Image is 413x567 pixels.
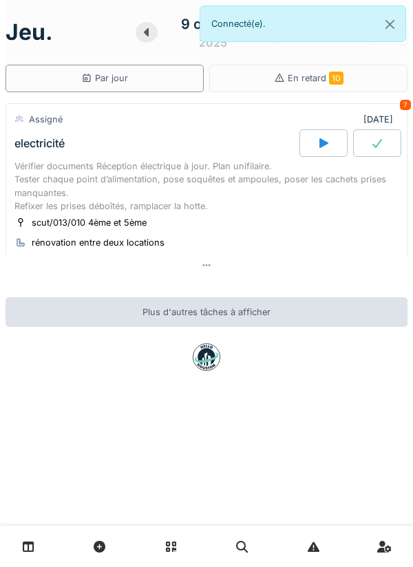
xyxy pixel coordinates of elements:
[81,72,128,85] div: Par jour
[199,34,227,51] div: 2025
[363,113,399,126] div: [DATE]
[193,343,220,371] img: badge-BVDL4wpA.svg
[32,216,147,229] div: scut/013/010 4ème et 5ème
[14,160,399,213] div: Vérifier documents Réception électrique à jour. Plan unifilaire. Tester chaque point d’alimentati...
[374,6,405,43] button: Close
[200,6,406,42] div: Connecté(e).
[6,297,407,327] div: Plus d'autres tâches à afficher
[400,100,411,110] div: 7
[329,72,343,85] span: 10
[181,14,245,34] div: 9 octobre
[32,236,165,249] div: rénovation entre deux locations
[14,137,65,150] div: electricité
[288,73,343,83] span: En retard
[6,19,53,45] h1: jeu.
[29,113,63,126] div: Assigné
